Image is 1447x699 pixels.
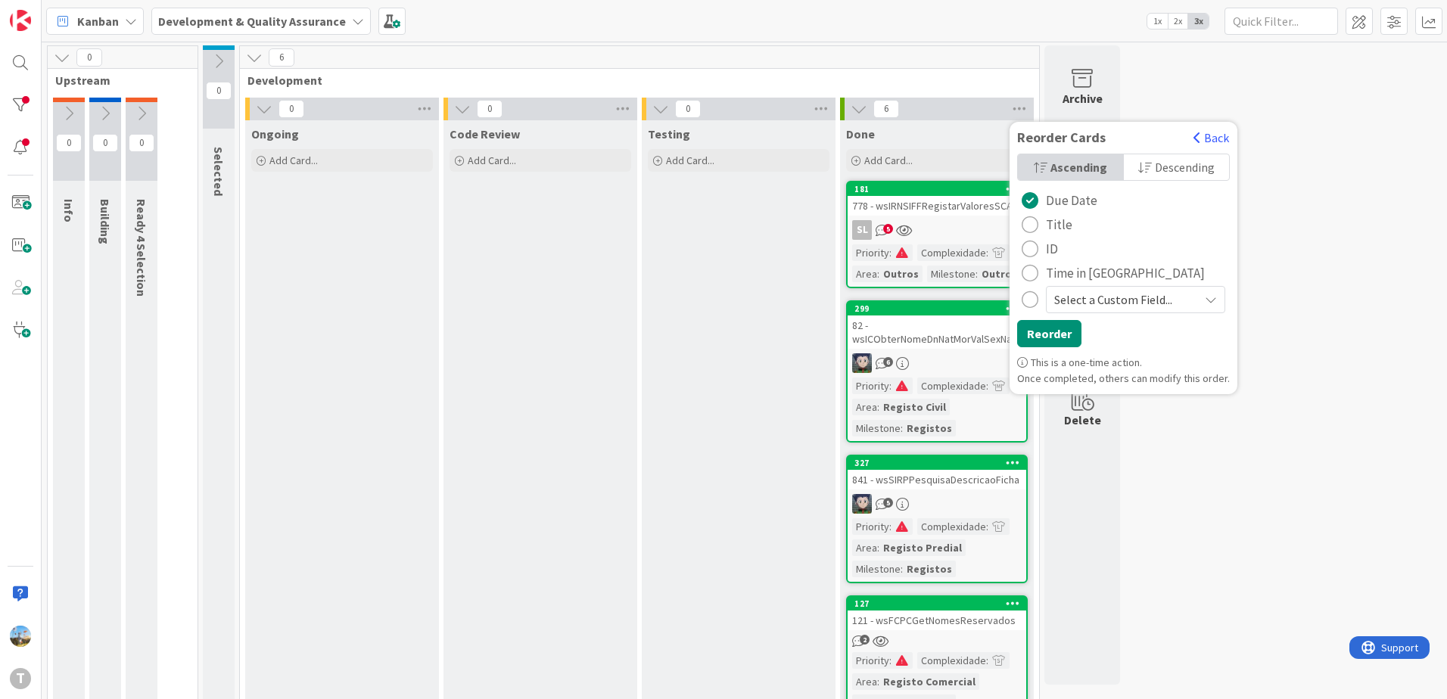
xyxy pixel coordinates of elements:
p: Once completed, others can modify this order. [1017,371,1230,387]
div: Milestone [852,420,901,436]
div: 327 [854,458,1026,468]
span: : [986,377,988,394]
span: Due Date [1046,189,1097,212]
div: 127 [854,598,1026,609]
img: Visit kanbanzone.com [10,10,31,31]
span: 6 [883,357,893,367]
div: 299 [854,303,1026,314]
span: 2 [860,635,870,645]
span: : [901,561,903,577]
div: 121 - wsFCPCGetNomesReservados [848,610,1026,630]
span: : [901,420,903,436]
span: Info [61,199,76,222]
span: 0 [206,82,232,100]
div: 327841 - wsSIRPPesquisaDescricaoFicha [848,456,1026,489]
div: Area [852,539,877,556]
span: 0 [675,100,701,118]
div: 778 - wsIRNSIFFRegistarValoresSCAP [848,196,1026,216]
span: : [986,652,988,669]
span: Select a Custom Field... [1054,289,1191,310]
span: 1x [1147,14,1168,29]
div: Complexidade [917,652,986,669]
div: 127 [848,597,1026,610]
span: Testing [648,126,690,141]
div: LS [848,494,1026,514]
div: 299 [848,302,1026,315]
div: Registos [903,561,956,577]
span: Reorder Cards [1010,130,1113,145]
img: DG [10,626,31,647]
div: Area [852,673,877,690]
div: 82 - wsICObterNomeDnNatMorValSexNac [848,315,1026,349]
button: ID [1017,237,1063,261]
span: 0 [56,134,82,152]
span: 5 [883,498,893,508]
div: Registo Predial [879,539,966,556]
span: Selected [211,147,226,196]
span: 3x [1188,14,1209,29]
span: 0 [477,100,503,118]
span: 0 [279,100,304,118]
span: 6 [873,100,899,118]
div: SL [852,220,872,240]
div: Complexidade [917,244,986,261]
span: : [986,244,988,261]
div: Priority [852,377,889,394]
span: Ongoing [251,126,299,141]
div: 181778 - wsIRNSIFFRegistarValoresSCAP [848,182,1026,216]
span: ID [1046,238,1058,260]
div: Outros [978,266,1021,282]
div: Complexidade [917,518,986,535]
span: : [976,266,978,282]
div: Priority [852,652,889,669]
div: 181 [848,182,1026,196]
span: 6 [269,48,294,67]
span: Building [98,199,113,244]
span: : [877,673,879,690]
a: 181778 - wsIRNSIFFRegistarValoresSCAPSLPriority:Complexidade:Area:OutrosMilestone:Outros [846,181,1028,288]
div: Area [852,399,877,415]
div: Priority [852,244,889,261]
div: Archive [1063,89,1103,107]
button: Due Date [1017,188,1102,213]
div: Milestone [852,561,901,577]
b: Development & Quality Assurance [158,14,346,29]
p: This is a one-time action. [1017,355,1230,371]
span: 0 [76,48,102,67]
span: : [889,518,892,535]
button: Time in [GEOGRAPHIC_DATA] [1017,261,1209,285]
span: Time in [GEOGRAPHIC_DATA] [1046,262,1205,284]
span: 2x [1168,14,1188,29]
div: Registo Comercial [879,673,979,690]
span: Support [32,2,69,20]
div: Complexidade [917,377,986,394]
span: Add Card... [864,154,913,167]
div: 327 [848,456,1026,470]
span: : [877,266,879,282]
div: 29982 - wsICObterNomeDnNatMorValSexNac [848,302,1026,349]
span: Add Card... [269,154,318,167]
div: 181 [854,184,1026,194]
div: 127121 - wsFCPCGetNomesReservados [848,597,1026,630]
input: Quick Filter... [1225,8,1338,35]
span: : [986,518,988,535]
button: Back [1193,129,1230,146]
div: Delete [1064,411,1101,429]
button: Title [1017,213,1077,237]
span: Kanban [77,12,119,30]
div: Milestone [927,266,976,282]
span: : [889,244,892,261]
span: 5 [883,224,893,234]
div: Outros [879,266,923,282]
div: Registos [903,420,956,436]
span: Add Card... [468,154,516,167]
div: SL [848,220,1026,240]
span: Done [846,126,875,141]
span: Add Card... [666,154,714,167]
span: Ready 4 Selection [134,199,149,297]
span: : [889,652,892,669]
div: 841 - wsSIRPPesquisaDescricaoFicha [848,470,1026,489]
a: 327841 - wsSIRPPesquisaDescricaoFichaLSPriority:Complexidade:Area:Registo PredialMilestone:Registos [846,455,1028,583]
div: T [10,668,31,689]
div: LS [848,353,1026,373]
